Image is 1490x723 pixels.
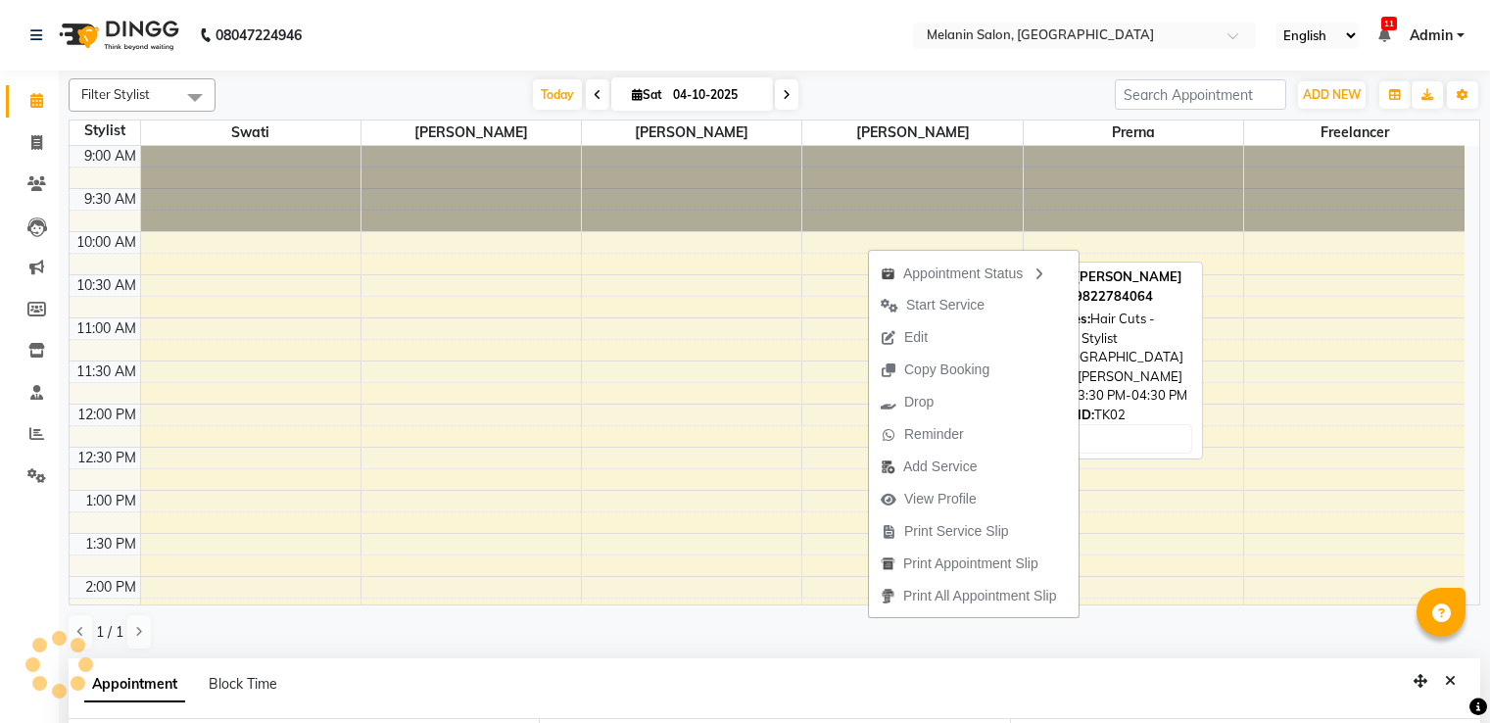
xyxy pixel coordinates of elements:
[869,256,1079,289] div: Appointment Status
[361,120,581,145] span: [PERSON_NAME]
[50,8,184,63] img: logo
[904,327,928,348] span: Edit
[881,556,895,571] img: printapt.png
[1115,79,1286,110] input: Search Appointment
[1378,26,1390,44] a: 11
[627,87,667,102] span: Sat
[1075,268,1182,284] span: [PERSON_NAME]
[1037,386,1192,406] div: 03:30 PM-04:30 PM
[80,189,140,210] div: 9:30 AM
[904,489,977,509] span: View Profile
[1024,120,1243,145] span: Prerna
[73,448,140,468] div: 12:30 PM
[903,586,1056,606] span: Print All Appointment Slip
[70,120,140,141] div: Stylist
[904,424,964,445] span: Reminder
[73,405,140,425] div: 12:00 PM
[904,521,1009,542] span: Print Service Slip
[904,392,934,412] span: Drop
[903,554,1038,574] span: Print Appointment Slip
[1408,645,1470,703] iframe: chat widget
[1244,120,1465,145] span: freelancer
[141,120,360,145] span: Swati
[216,8,302,63] b: 08047224946
[881,589,895,603] img: printall.png
[903,457,977,477] span: Add Service
[209,675,277,693] span: Block Time
[667,80,765,110] input: 2025-10-04
[881,459,895,474] img: add-service.png
[72,232,140,253] div: 10:00 AM
[1037,367,1192,387] div: [PERSON_NAME]
[72,318,140,339] div: 11:00 AM
[904,360,989,380] span: Copy Booking
[582,120,801,145] span: [PERSON_NAME]
[881,266,895,281] img: apt_status.png
[1298,81,1366,109] button: ADD NEW
[1037,311,1183,364] span: Hair Cuts - Master Stylist [DEMOGRAPHIC_DATA]
[802,120,1022,145] span: [PERSON_NAME]
[72,275,140,296] div: 10:30 AM
[1410,25,1453,46] span: Admin
[96,622,123,643] span: 1 / 1
[81,534,140,554] div: 1:30 PM
[1075,287,1182,307] div: 9822784064
[80,146,140,167] div: 9:00 AM
[81,577,140,598] div: 2:00 PM
[84,667,185,702] span: Appointment
[906,295,985,315] span: Start Service
[81,491,140,511] div: 1:00 PM
[1303,87,1361,102] span: ADD NEW
[533,79,582,110] span: Today
[1037,406,1192,425] div: TK02
[1381,17,1397,30] span: 11
[81,86,150,102] span: Filter Stylist
[72,361,140,382] div: 11:30 AM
